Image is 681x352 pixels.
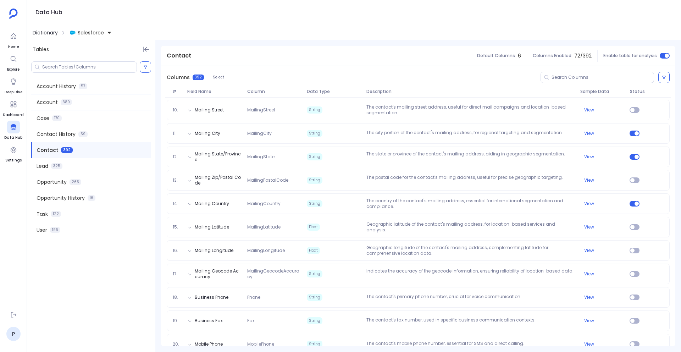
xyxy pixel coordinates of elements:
[195,224,229,230] button: Mailing Latitude
[7,53,20,72] a: Explore
[51,163,62,169] span: 325
[170,89,184,94] span: #
[364,294,577,301] p: The contact's primary phone number, crucial for voice communication.
[364,104,577,116] p: The contact's mailing street address, useful for direct mail campaigns and location-based segment...
[244,107,304,113] span: MailingStreet
[584,224,594,230] button: View
[37,163,48,170] span: Lead
[244,248,304,253] span: MailingLongitude
[584,271,594,277] button: View
[170,248,185,253] span: 16.
[364,89,577,94] span: Description
[51,211,61,217] span: 122
[195,248,233,253] button: Mailing Longitude
[244,154,304,160] span: MailingState
[364,268,577,280] p: Indicates the accuracy of the geocode information, ensuring reliability of location-based data.
[307,247,320,254] span: Float
[170,224,185,230] span: 15.
[364,221,577,233] p: Geographic latitude of the contact's mailing address, for location-based services and analysis.
[244,341,304,347] span: MobilePhone
[167,74,190,81] span: Columns
[584,248,594,253] button: View
[141,44,151,54] button: Hide Tables
[37,83,76,90] span: Account History
[584,201,594,207] button: View
[3,112,24,118] span: Dashboard
[584,177,594,183] button: View
[584,341,594,347] button: View
[6,327,21,341] a: P
[170,177,185,183] span: 13.
[7,44,20,50] span: Home
[364,198,577,209] p: The country of the contact's mailing address, essential for international segmentation and compli...
[244,89,304,94] span: Column
[307,294,322,301] span: String
[577,89,627,94] span: Sample Data
[195,131,220,136] button: Mailing City
[195,341,223,347] button: Mobile Phone
[7,67,20,72] span: Explore
[37,178,67,186] span: Opportunity
[170,295,185,300] span: 18.
[37,115,49,122] span: Case
[195,295,228,300] button: Business Phone
[584,131,594,136] button: View
[584,107,594,113] button: View
[195,151,242,163] button: Mailing State/Province
[4,135,22,141] span: Data Hub
[244,318,304,324] span: Fax
[244,224,304,230] span: MailingLatitude
[307,106,322,114] span: String
[170,154,185,160] span: 12.
[195,107,224,113] button: Mailing Street
[184,89,244,94] span: Field Name
[52,115,62,121] span: 170
[195,201,229,207] button: Mailing Country
[307,200,322,207] span: String
[208,73,229,82] button: Select
[79,83,87,89] span: 57
[5,143,22,163] a: Settings
[70,179,81,185] span: 265
[3,98,24,118] a: Dashboard
[244,268,304,280] span: MailingGeocodeAccuracy
[364,341,577,348] p: The contact's mobile phone number, essential for SMS and direct calling.
[78,131,88,137] span: 59
[584,154,594,160] button: View
[627,89,647,94] span: Status
[364,317,577,324] p: The contact's fax number, used in specific business communication contexts.
[5,158,22,163] span: Settings
[307,177,322,184] span: String
[307,317,322,324] span: String
[170,318,185,324] span: 19.
[167,51,191,60] span: Contact
[603,53,657,59] span: Enable table for analysis
[88,195,95,201] span: 16
[195,318,223,324] button: Business Fax
[244,295,304,300] span: Phone
[584,318,594,324] button: View
[170,341,185,347] span: 20.
[533,53,571,59] span: Columns Enabled
[307,224,320,231] span: Float
[37,99,58,106] span: Account
[244,201,304,207] span: MailingCountry
[7,30,20,50] a: Home
[37,194,85,202] span: Opportunity History
[37,210,48,218] span: Task
[193,75,204,80] span: 392
[170,201,185,207] span: 14.
[68,27,113,38] button: Salesforce
[574,52,592,59] span: 72 / 392
[61,147,73,153] span: 392
[552,75,654,80] input: Search Columns
[307,341,322,348] span: String
[5,75,22,95] a: Deep Dive
[244,131,304,136] span: MailingCity
[70,30,76,35] img: salesforce.svg
[50,227,60,233] span: 196
[78,29,104,36] span: Salesforce
[170,107,185,113] span: 10.
[37,147,58,154] span: Contact
[170,131,185,136] span: 11.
